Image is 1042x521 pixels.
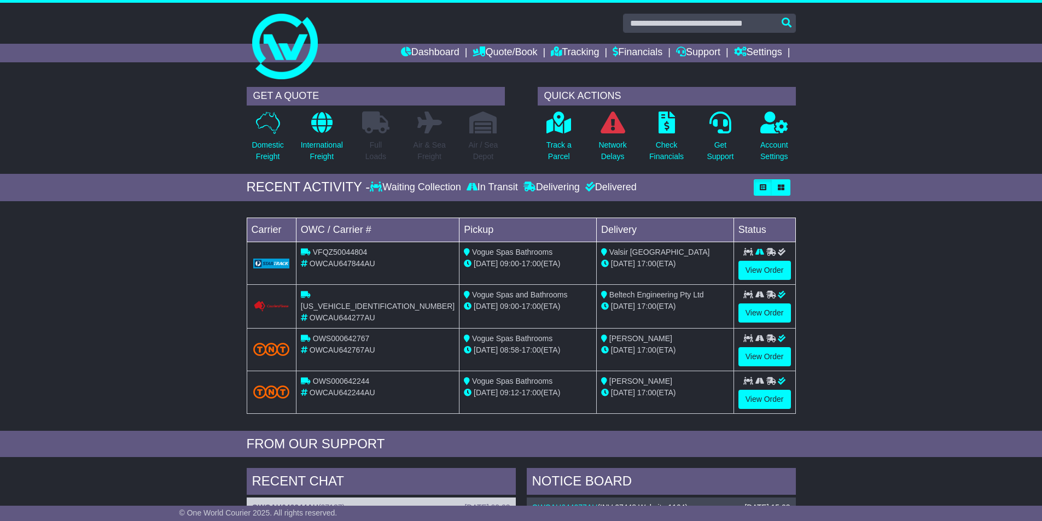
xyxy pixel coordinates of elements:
div: Delivered [583,182,637,194]
span: [DATE] [474,259,498,268]
div: RECENT CHAT [247,468,516,497]
p: Air / Sea Depot [469,139,498,162]
div: Waiting Collection [370,182,463,194]
a: OWCAU642244AU [252,503,318,512]
div: ( ) [532,503,790,512]
a: OWCAU644277AU [532,503,598,512]
div: - (ETA) [464,301,592,312]
span: [DATE] [611,388,635,397]
div: (ETA) [601,258,729,270]
td: Pickup [459,218,597,242]
a: Quote/Book [473,44,537,62]
span: [US_VEHICLE_IDENTIFICATION_NUMBER] [301,302,455,311]
div: NOTICE BOARD [527,468,796,497]
span: VFQZ50044804 [313,248,368,256]
span: Valsir [GEOGRAPHIC_DATA] [609,248,710,256]
p: Air & Sea Freight [414,139,446,162]
span: [DATE] [474,302,498,311]
p: Full Loads [362,139,389,162]
a: View Order [738,347,791,366]
td: OWC / Carrier # [296,218,459,242]
span: 17:00 [522,259,541,268]
a: DomesticFreight [251,111,284,168]
img: GetCarrierServiceLogo [253,259,289,268]
span: 09:00 [500,259,519,268]
td: Status [734,218,795,242]
span: 09:12 [500,388,519,397]
span: [PERSON_NAME] [609,334,672,343]
td: Delivery [596,218,734,242]
div: - (ETA) [464,258,592,270]
img: TNT_Domestic.png [253,343,289,356]
a: Dashboard [401,44,459,62]
td: Carrier [247,218,296,242]
span: Vogue Spas Bathrooms [472,248,552,256]
a: InternationalFreight [300,111,344,168]
span: Vogue Spas Bathrooms [472,377,552,385]
span: 17:00 [522,346,541,354]
div: In Transit [464,182,521,194]
a: AccountSettings [760,111,789,168]
span: [DATE] [474,346,498,354]
img: TNT_Domestic.png [253,385,289,399]
a: NetworkDelays [598,111,627,168]
span: OWS000642767 [313,334,370,343]
a: Settings [734,44,782,62]
span: [DATE] [611,302,635,311]
span: Vogue Spas and Bathrooms [472,290,567,299]
span: 08:58 [500,346,519,354]
p: Domestic Freight [252,139,283,162]
span: 17:00 [637,346,656,354]
span: 17:00 [637,302,656,311]
span: [DATE] [474,388,498,397]
img: Couriers_Please.png [253,301,289,312]
p: Account Settings [760,139,788,162]
a: CheckFinancials [649,111,684,168]
span: 17:00 [522,302,541,311]
span: Beltech Engineering Pty Ltd [609,290,704,299]
div: RECENT ACTIVITY - [247,179,370,195]
p: International Freight [301,139,343,162]
span: OWCAU642244AU [310,388,375,397]
span: 17:00 [637,388,656,397]
p: Network Delays [598,139,626,162]
span: [DATE] [611,259,635,268]
div: - (ETA) [464,344,592,356]
a: Support [676,44,720,62]
div: ( ) [252,503,510,512]
span: OWCAU644277AU [310,313,375,322]
div: (ETA) [601,344,729,356]
div: - (ETA) [464,387,592,399]
a: Financials [613,44,662,62]
span: INV 27448 Website 1164 [600,503,685,512]
div: Delivering [521,182,583,194]
span: [PERSON_NAME] [609,377,672,385]
span: OWS000642244 [313,377,370,385]
div: [DATE] 15:03 [744,503,790,512]
span: © One World Courier 2025. All rights reserved. [179,508,337,517]
span: OWCAU647844AU [310,259,375,268]
div: GET A QUOTE [247,87,505,106]
span: 27137 [321,503,342,512]
a: View Order [738,261,791,280]
span: 17:00 [522,388,541,397]
div: (ETA) [601,301,729,312]
a: Track aParcel [546,111,572,168]
div: (ETA) [601,387,729,399]
a: View Order [738,390,791,409]
a: GetSupport [706,111,734,168]
p: Check Financials [649,139,684,162]
a: Tracking [551,44,599,62]
span: OWCAU642767AU [310,346,375,354]
span: 17:00 [637,259,656,268]
p: Get Support [707,139,734,162]
span: [DATE] [611,346,635,354]
span: 09:00 [500,302,519,311]
div: QUICK ACTIONS [538,87,796,106]
a: View Order [738,303,791,323]
div: [DATE] 09:03 [464,503,510,512]
span: Vogue Spas Bathrooms [472,334,552,343]
p: Track a Parcel [546,139,572,162]
div: FROM OUR SUPPORT [247,436,796,452]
